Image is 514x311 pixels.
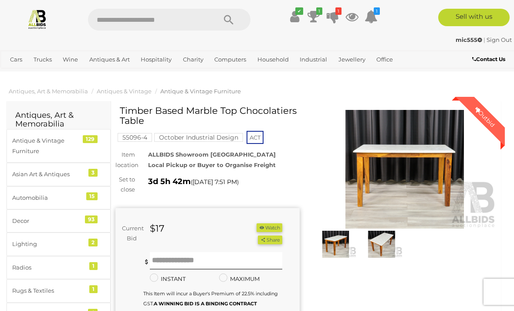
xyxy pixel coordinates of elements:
[456,36,482,43] strong: mic555
[154,134,243,141] a: October Industrial Design
[258,236,282,245] button: Share
[373,52,396,67] a: Office
[326,9,339,24] a: 1
[254,52,292,67] a: Household
[193,178,237,186] span: [DATE] 7:51 PM
[257,223,282,232] li: Watch this item
[109,150,142,170] div: Item location
[7,129,111,163] a: Antique & Vintage Furniture 129
[12,169,84,179] div: Asian Art & Antiques
[9,88,88,95] a: Antiques, Art & Memorabilia
[137,52,175,67] a: Hospitality
[148,151,276,158] strong: ALLBIDS Showroom [GEOGRAPHIC_DATA]
[7,163,111,186] a: Asian Art & Antiques 3
[12,193,84,203] div: Automobilia
[12,263,84,273] div: Radios
[316,7,322,15] i: 1
[86,192,98,200] div: 15
[118,134,152,141] a: 55096-4
[118,133,152,142] mark: 55096-4
[12,136,84,156] div: Antique & Vintage Furniture
[89,285,98,293] div: 1
[36,67,105,81] a: [GEOGRAPHIC_DATA]
[7,232,111,256] a: Lighting 2
[120,106,298,126] h1: Timber Based Marble Top Chocolatiers Table
[27,9,47,29] img: Allbids.com.au
[148,161,276,168] strong: Local Pickup or Buyer to Organise Freight
[148,177,191,186] strong: 3d 5h 42m
[7,209,111,232] a: Decor 93
[12,286,84,296] div: Rugs & Textiles
[160,88,241,95] a: Antique & Vintage Furniture
[179,52,207,67] a: Charity
[7,67,31,81] a: Sports
[150,223,164,234] strong: $17
[12,239,84,249] div: Lighting
[97,88,152,95] a: Antiques & Vintage
[115,223,143,244] div: Current Bid
[88,239,98,246] div: 2
[7,52,26,67] a: Cars
[219,274,260,284] label: MAXIMUM
[191,178,239,185] span: ( )
[257,223,282,232] button: Watch
[307,9,320,24] a: 1
[109,174,142,195] div: Set to close
[12,216,84,226] div: Decor
[86,52,133,67] a: Antiques & Art
[365,9,378,24] a: 1
[15,111,102,129] h2: Antiques, Art & Memorabilia
[335,7,342,15] i: 1
[456,36,484,43] a: mic555
[7,186,111,209] a: Automobilia 15
[85,215,98,223] div: 93
[7,256,111,279] a: Radios 1
[154,301,257,307] b: A WINNING BID IS A BINDING CONTRACT
[83,135,98,143] div: 129
[315,231,357,258] img: Timber Based Marble Top Chocolatiers Table
[438,9,510,26] a: Sell with us
[295,7,303,15] i: ✔
[472,56,505,62] b: Contact Us
[487,36,512,43] a: Sign Out
[484,36,485,43] span: |
[247,131,264,144] span: ACT
[313,110,497,229] img: Timber Based Marble Top Chocolatiers Table
[465,97,505,137] div: Outbid
[335,52,369,67] a: Jewellery
[361,231,402,258] img: Timber Based Marble Top Chocolatiers Table
[89,262,98,270] div: 1
[207,9,250,31] button: Search
[143,290,278,307] small: This Item will incur a Buyer's Premium of 22.5% including GST.
[211,52,250,67] a: Computers
[150,274,186,284] label: INSTANT
[296,52,331,67] a: Industrial
[30,52,55,67] a: Trucks
[59,52,81,67] a: Wine
[88,169,98,177] div: 3
[154,133,243,142] mark: October Industrial Design
[288,9,301,24] a: ✔
[472,55,507,64] a: Contact Us
[7,279,111,302] a: Rugs & Textiles 1
[374,7,380,15] i: 1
